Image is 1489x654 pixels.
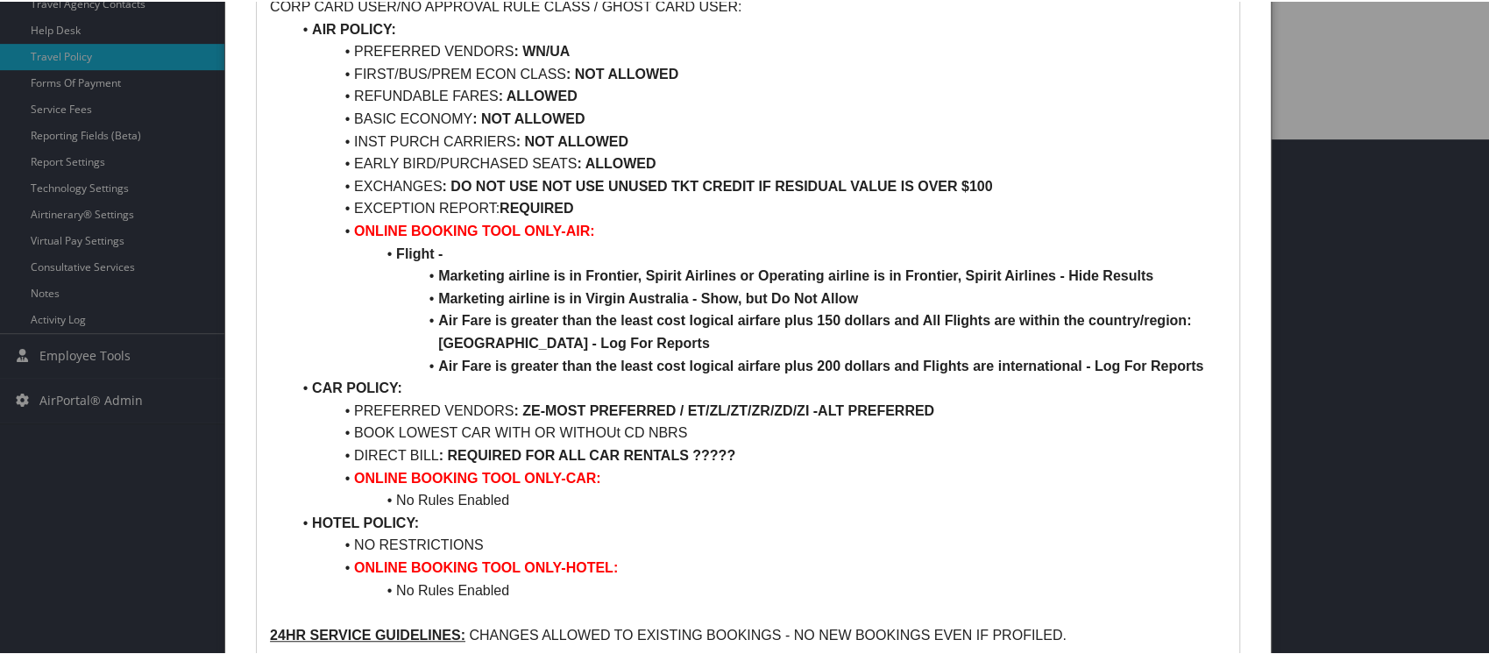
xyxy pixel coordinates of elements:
[438,267,1153,281] strong: Marketing airline is in Frontier, Spirit Airlines or Operating airline is in Frontier, Spirit Air...
[312,514,419,529] strong: HOTEL POLICY:
[575,65,679,80] strong: NOT ALLOWED
[291,83,1226,106] li: REFUNDABLE FARES
[396,245,443,259] strong: Flight -
[354,222,594,237] strong: ONLINE BOOKING TOOL ONLY-AIR:
[291,487,1226,510] li: No Rules Enabled
[438,357,1203,372] strong: Air Fare is greater than the least cost logical airfare plus 200 dollars and Flights are internat...
[354,558,618,573] strong: ONLINE BOOKING TOOL ONLY-HOTEL:
[291,195,1226,218] li: EXCEPTION REPORT:
[270,626,465,641] u: 24HR SERVICE GUIDELINES:
[522,402,934,416] strong: ZE-MOST PREFERRED / ET/ZL/ZT/ZR/ZD/ZI -ALT PREFERRED
[438,311,1195,349] strong: Air Fare is greater than the least cost logical airfare plus 150 dollars and All Flights are with...
[291,129,1226,152] li: INST PURCH CARRIERS
[291,106,1226,129] li: BASIC ECONOMY
[291,420,1226,443] li: BOOK LOWEST CAR WITH OR WITHOUt CD NBRS
[514,42,570,57] strong: : WN/UA
[499,87,578,102] strong: : ALLOWED
[577,154,656,169] strong: : ALLOWED
[566,65,571,80] strong: :
[291,532,1226,555] li: NO RESTRICTIONS
[516,132,628,147] strong: : NOT ALLOWED
[291,39,1226,61] li: PREFERRED VENDORS
[291,398,1226,421] li: PREFERRED VENDORS
[354,469,601,484] strong: ONLINE BOOKING TOOL ONLY-CAR:
[291,61,1226,84] li: FIRST/BUS/PREM ECON CLASS
[443,177,993,192] strong: : DO NOT USE NOT USE UNUSED TKT CREDIT IF RESIDUAL VALUE IS OVER $100
[438,289,858,304] strong: Marketing airline is in Virgin Australia - Show, but Do Not Allow
[270,622,1226,645] p: CHANGES ALLOWED TO EXISTING BOOKINGS - NO NEW BOOKINGS EVEN IF PROFILED.
[439,446,735,461] strong: : REQUIRED FOR ALL CAR RENTALS ?????
[312,20,396,35] strong: AIR POLICY:
[291,578,1226,601] li: No Rules Enabled
[472,110,585,124] strong: : NOT ALLOWED
[514,402,518,416] strong: :
[291,174,1226,196] li: EXCHANGES
[312,379,402,394] strong: CAR POLICY:
[291,443,1226,466] li: DIRECT BILL
[291,151,1226,174] li: EARLY BIRD/PURCHASED SEATS
[500,199,573,214] strong: REQUIRED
